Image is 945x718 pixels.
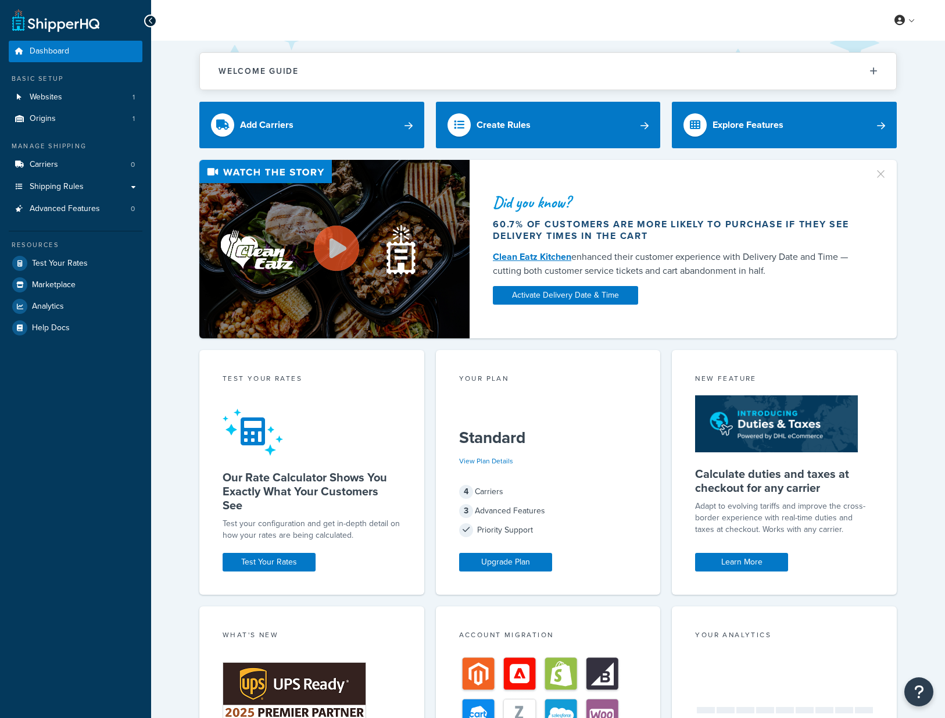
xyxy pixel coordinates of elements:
div: Your Plan [459,373,638,387]
a: Dashboard [9,41,142,62]
span: 1 [133,92,135,102]
a: Origins1 [9,108,142,130]
div: Basic Setup [9,74,142,84]
li: Carriers [9,154,142,176]
span: Marketplace [32,280,76,290]
h5: Our Rate Calculator Shows You Exactly What Your Customers See [223,470,401,512]
div: enhanced their customer experience with Delivery Date and Time — cutting both customer service ti... [493,250,860,278]
span: Carriers [30,160,58,170]
a: Upgrade Plan [459,553,552,571]
a: Activate Delivery Date & Time [493,286,638,305]
div: Did you know? [493,194,860,210]
div: Resources [9,240,142,250]
a: View Plan Details [459,456,513,466]
a: Marketplace [9,274,142,295]
span: 0 [131,160,135,170]
div: Manage Shipping [9,141,142,151]
a: Test Your Rates [9,253,142,274]
div: Test your configuration and get in-depth detail on how your rates are being calculated. [223,518,401,541]
div: Advanced Features [459,503,638,519]
a: Websites1 [9,87,142,108]
div: Create Rules [477,117,531,133]
span: Dashboard [30,47,69,56]
img: Video thumbnail [199,160,470,338]
p: Adapt to evolving tariffs and improve the cross-border experience with real-time duties and taxes... [695,501,874,535]
div: Account Migration [459,630,638,643]
div: 60.7% of customers are more likely to purchase if they see delivery times in the cart [493,219,860,242]
button: Open Resource Center [904,677,933,706]
div: Test your rates [223,373,401,387]
a: Learn More [695,553,788,571]
div: Your Analytics [695,630,874,643]
div: Priority Support [459,522,638,538]
h2: Welcome Guide [219,67,299,76]
span: 4 [459,485,473,499]
a: Add Carriers [199,102,424,148]
a: Analytics [9,296,142,317]
a: Explore Features [672,102,897,148]
a: Create Rules [436,102,661,148]
a: Help Docs [9,317,142,338]
li: Origins [9,108,142,130]
li: Advanced Features [9,198,142,220]
div: New Feature [695,373,874,387]
h5: Calculate duties and taxes at checkout for any carrier [695,467,874,495]
h5: Standard [459,428,638,447]
span: Shipping Rules [30,182,84,192]
span: 0 [131,204,135,214]
div: Add Carriers [240,117,293,133]
li: Websites [9,87,142,108]
span: 1 [133,114,135,124]
span: 3 [459,504,473,518]
a: Shipping Rules [9,176,142,198]
div: Carriers [459,484,638,500]
a: Carriers0 [9,154,142,176]
a: Clean Eatz Kitchen [493,250,571,263]
div: Explore Features [713,117,783,133]
a: Advanced Features0 [9,198,142,220]
div: What's New [223,630,401,643]
span: Origins [30,114,56,124]
span: Test Your Rates [32,259,88,269]
a: Test Your Rates [223,553,316,571]
span: Analytics [32,302,64,312]
span: Websites [30,92,62,102]
span: Advanced Features [30,204,100,214]
span: Help Docs [32,323,70,333]
button: Welcome Guide [200,53,896,90]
